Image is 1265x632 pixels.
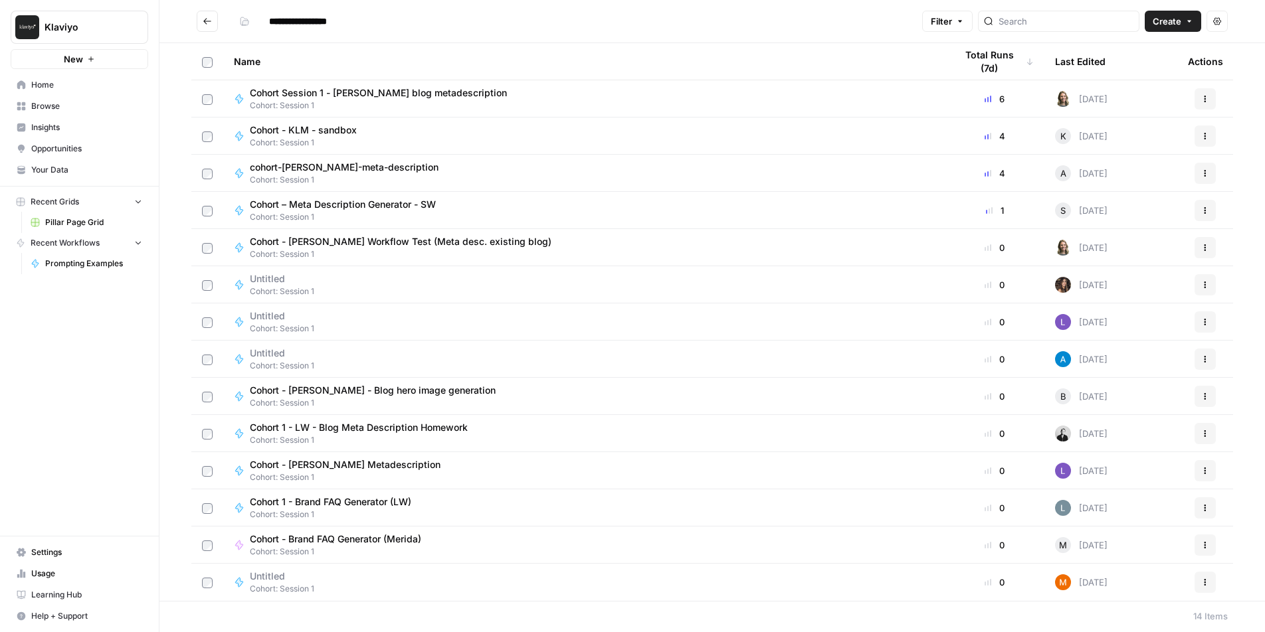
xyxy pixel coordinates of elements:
[250,248,562,260] span: Cohort: Session 1
[250,211,446,223] span: Cohort: Session 1
[45,216,142,228] span: Pillar Page Grid
[955,241,1034,254] div: 0
[1055,426,1108,441] div: [DATE]
[234,384,934,409] a: Cohort - [PERSON_NAME] - Blog hero image generationCohort: Session 1
[1055,277,1108,293] div: [DATE]
[1055,574,1071,590] img: pxi7o5hmhkx09q2q5yrfdppt7i1s
[11,159,148,181] a: Your Data
[1060,167,1066,180] span: A
[25,253,148,274] a: Prompting Examples
[45,258,142,270] span: Prompting Examples
[1055,91,1071,107] img: py6yo7dwv8w8ixlr6w7vmssvagzi
[11,233,148,253] button: Recent Workflows
[250,546,432,558] span: Cohort: Session 1
[1055,500,1108,516] div: [DATE]
[250,123,357,137] span: Cohort - KLM - sandbox
[250,495,411,509] span: Cohort 1 - Brand FAQ Generator (LW)
[234,421,934,446] a: Cohort 1 - LW - Blog Meta Description HomeworkCohort: Session 1
[234,43,934,80] div: Name
[250,360,314,372] span: Cohort: Session 1
[250,86,507,100] span: Cohort Session 1 - [PERSON_NAME] blog metadescription
[955,204,1034,217] div: 1
[11,584,148,605] a: Learning Hub
[955,464,1034,477] div: 0
[1055,91,1108,107] div: [DATE]
[31,237,100,249] span: Recent Workflows
[1055,537,1108,553] div: [DATE]
[234,161,934,186] a: cohort-[PERSON_NAME]-meta-descriptionCohort: Session 1
[31,196,79,208] span: Recent Grids
[45,21,125,34] span: Klaviyo
[15,15,39,39] img: Klaviyo Logo
[250,323,314,335] span: Cohort: Session 1
[999,15,1133,28] input: Search
[955,43,1034,80] div: Total Runs (7d)
[31,546,142,558] span: Settings
[250,509,422,520] span: Cohort: Session 1
[234,347,934,372] a: UntitledCohort: Session 1
[955,278,1034,291] div: 0
[250,347,304,360] span: Untitled
[31,121,142,133] span: Insights
[955,501,1034,514] div: 0
[955,390,1034,403] div: 0
[931,15,952,28] span: Filter
[955,92,1034,106] div: 6
[955,538,1034,552] div: 0
[922,11,973,32] button: Filter
[250,397,506,409] span: Cohort: Session 1
[250,285,314,297] span: Cohort: Session 1
[234,570,934,595] a: UntitledCohort: Session 1
[31,589,142,601] span: Learning Hub
[11,563,148,584] a: Usage
[234,532,934,558] a: Cohort - Brand FAQ Generator (Merida)Cohort: Session 1
[234,86,934,112] a: Cohort Session 1 - [PERSON_NAME] blog metadescriptionCohort: Session 1
[250,532,421,546] span: Cohort - Brand FAQ Generator (Merida)
[31,164,142,176] span: Your Data
[197,11,218,32] button: Go back
[234,123,934,149] a: Cohort - KLM - sandboxCohort: Session 1
[250,161,438,174] span: cohort-[PERSON_NAME]-meta-description
[234,235,934,260] a: Cohort - [PERSON_NAME] Workflow Test (Meta desc. existing blog)Cohort: Session 1
[250,570,304,583] span: Untitled
[31,79,142,91] span: Home
[234,309,934,335] a: UntitledCohort: Session 1
[64,52,83,66] span: New
[234,198,934,223] a: Cohort – Meta Description Generator - SWCohort: Session 1
[1188,43,1223,80] div: Actions
[955,353,1034,366] div: 0
[955,129,1034,143] div: 4
[11,49,148,69] button: New
[250,235,551,248] span: Cohort - [PERSON_NAME] Workflow Test (Meta desc. existing blog)
[955,576,1034,589] div: 0
[1059,538,1067,552] span: M
[250,272,304,285] span: Untitled
[234,495,934,520] a: Cohort 1 - Brand FAQ Generator (LW)Cohort: Session 1
[250,471,451,483] span: Cohort: Session 1
[250,583,314,595] span: Cohort: Session 1
[1055,351,1071,367] img: o3cqybgnmipr355j8nz4zpq1mc6x
[11,605,148,627] button: Help + Support
[1055,314,1071,330] img: 3v5gupj0m786yzjvk4tudrexhntl
[250,434,478,446] span: Cohort: Session 1
[11,117,148,138] a: Insights
[250,174,449,186] span: Cohort: Session 1
[1055,165,1108,181] div: [DATE]
[11,96,148,117] a: Browse
[1055,388,1108,404] div: [DATE]
[11,192,148,212] button: Recent Grids
[11,74,148,96] a: Home
[31,610,142,622] span: Help + Support
[250,458,440,471] span: Cohort - [PERSON_NAME] Metadescription
[955,427,1034,440] div: 0
[1055,314,1108,330] div: [DATE]
[1060,390,1066,403] span: B
[250,384,496,397] span: Cohort - [PERSON_NAME] - Blog hero image generation
[31,143,142,155] span: Opportunities
[1055,202,1108,218] div: [DATE]
[1145,11,1201,32] button: Create
[1055,463,1108,479] div: [DATE]
[1153,15,1181,28] span: Create
[955,315,1034,329] div: 0
[1055,43,1106,80] div: Last Edited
